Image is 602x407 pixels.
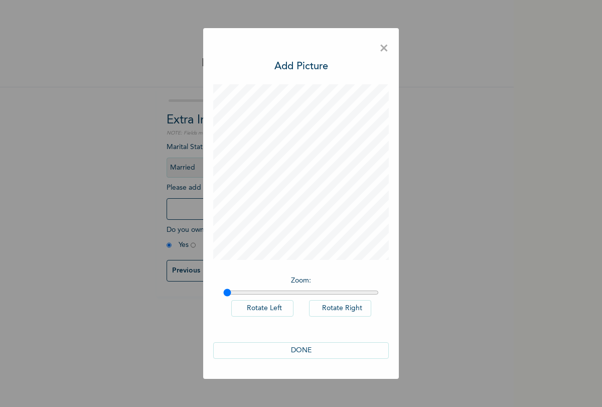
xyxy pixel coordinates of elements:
span: × [379,38,389,59]
p: Zoom : [223,276,379,286]
button: DONE [213,342,389,359]
h3: Add Picture [274,59,328,74]
button: Rotate Right [309,300,371,317]
span: Please add a recent Passport Photograph [167,184,347,225]
button: Rotate Left [231,300,293,317]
